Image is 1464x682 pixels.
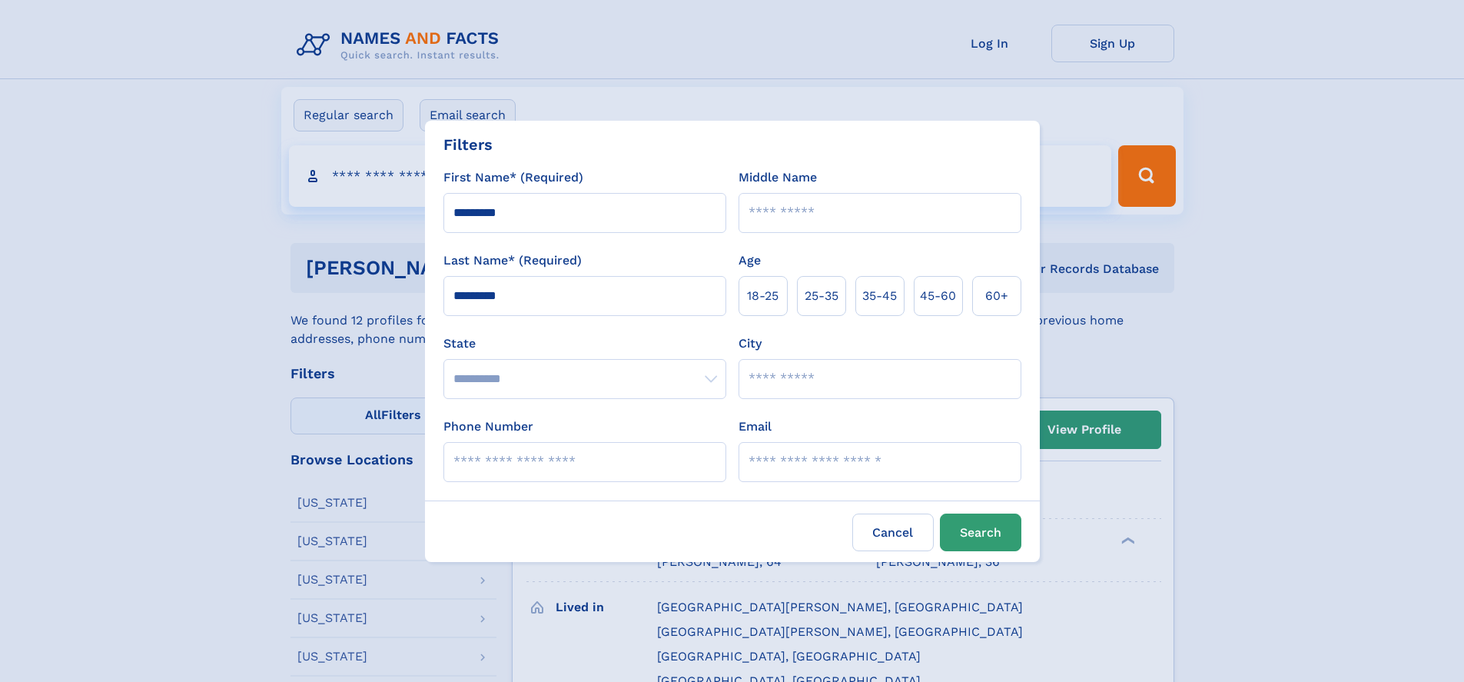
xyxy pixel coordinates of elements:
label: City [739,334,762,353]
span: 60+ [985,287,1008,305]
label: Phone Number [443,418,533,436]
label: Last Name* (Required) [443,251,582,270]
span: 35‑45 [862,287,897,305]
span: 18‑25 [747,287,778,305]
label: First Name* (Required) [443,168,583,187]
label: Age [739,251,761,270]
label: State [443,334,726,353]
label: Cancel [852,514,934,551]
button: Search [940,514,1021,551]
span: 45‑60 [920,287,956,305]
label: Middle Name [739,168,817,187]
span: 25‑35 [805,287,838,305]
div: Filters [443,133,493,156]
label: Email [739,418,772,436]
